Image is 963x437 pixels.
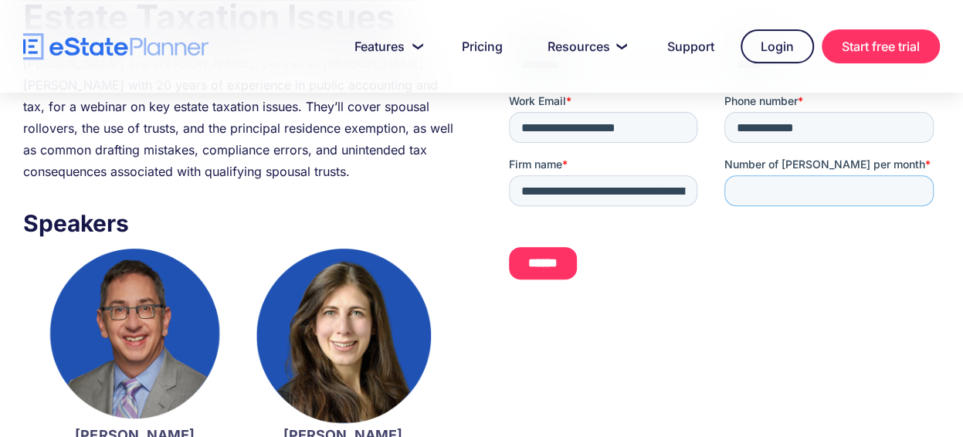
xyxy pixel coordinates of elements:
[822,29,940,63] a: Start free trial
[649,31,733,62] a: Support
[23,33,209,60] a: home
[529,31,641,62] a: Resources
[443,31,521,62] a: Pricing
[336,31,436,62] a: Features
[509,30,940,292] iframe: Form 0
[23,53,454,182] div: [PERSON_NAME] and [PERSON_NAME], partner at [PERSON_NAME] [PERSON_NAME] with 20 years of experien...
[23,205,454,241] h3: Speakers
[741,29,814,63] a: Login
